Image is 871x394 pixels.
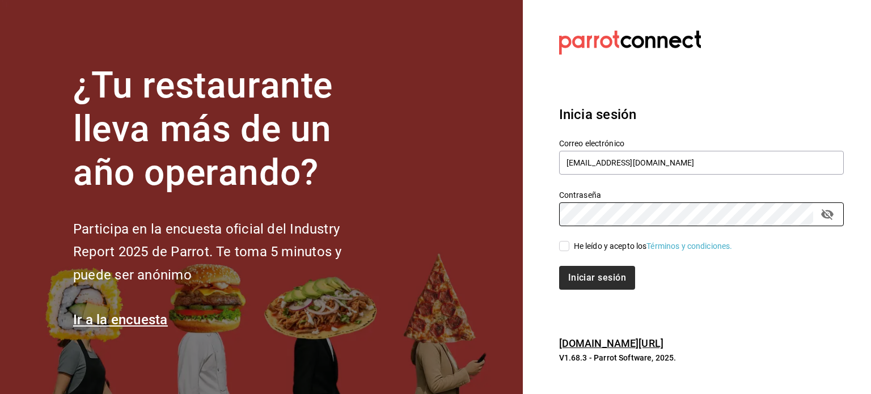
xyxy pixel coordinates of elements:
[818,205,837,224] button: passwordField
[73,312,168,328] a: Ir a la encuesta
[559,191,844,199] label: Contraseña
[559,151,844,175] input: Ingresa tu correo electrónico
[559,352,844,363] p: V1.68.3 - Parrot Software, 2025.
[559,337,663,349] a: [DOMAIN_NAME][URL]
[559,139,844,147] label: Correo electrónico
[73,64,379,194] h1: ¿Tu restaurante lleva más de un año operando?
[73,218,379,287] h2: Participa en la encuesta oficial del Industry Report 2025 de Parrot. Te toma 5 minutos y puede se...
[646,242,732,251] a: Términos y condiciones.
[559,104,844,125] h3: Inicia sesión
[574,240,733,252] div: He leído y acepto los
